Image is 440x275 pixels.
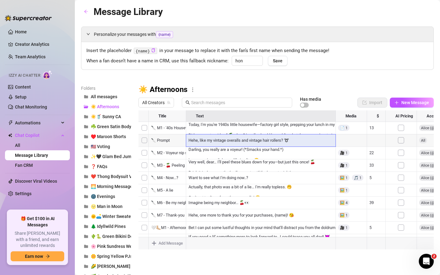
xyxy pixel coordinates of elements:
[25,254,43,259] span: Earn now
[84,154,88,159] span: folder
[91,194,115,199] span: 🌚 Evenings
[15,84,31,89] a: Content
[138,85,187,95] h3: ☀️ Afternoons
[84,204,88,209] span: folder
[81,201,131,211] button: 🌝 Man in Moon
[357,98,387,108] button: Import
[81,191,131,201] button: 🌚 Evenings
[84,124,88,129] span: folder
[84,164,88,169] span: folder
[84,224,88,229] span: folder
[15,179,57,184] a: Discover Viral Videos
[394,100,399,105] span: plus
[84,134,88,139] span: folder
[81,132,131,142] button: ♥️ Maroon Shorts
[15,118,59,128] span: Automations
[81,231,131,241] button: 🌵🐍 Green Bikini Desert Stagecoach
[8,120,13,125] span: thunderbolt
[190,87,196,93] span: more
[15,94,27,99] a: Setup
[156,31,173,38] span: {name}
[91,124,152,129] span: ☘️ Green Satin Bodysuit Nudes
[91,224,126,229] span: 🌲 Idyllwild Pines
[81,241,131,251] button: 🌸 Pink Sundress Welcome
[81,261,131,271] button: 🌽 [PERSON_NAME]
[15,191,31,196] a: Settings
[43,70,52,79] img: AI Chatter
[86,47,428,55] span: Insert the placeholder in your message to replace it with the fan’s first name when sending the m...
[84,194,88,199] span: folder
[91,204,123,209] span: 🌝 Man in Moon
[11,251,64,261] button: Earn nowarrow-right
[81,181,131,191] button: 🌅 Morning Messages
[81,221,131,231] button: 🌲 Idyllwild Pines
[91,94,117,99] span: All messages
[15,39,65,49] a: Creator Analytics
[142,98,170,107] span: All Creators
[91,174,136,179] span: ❤️ Thong Bodysuit Vid
[94,31,428,38] span: Personalize your messages with
[151,48,155,52] span: copy
[81,251,131,261] button: 🌼 Spring Yellow PJs
[84,254,88,258] span: folder
[167,101,171,104] span: team
[91,214,150,219] span: 🌞🛋️ Winter Sweater Sunbask
[91,164,107,169] span: ❓ FAQs
[81,152,131,162] button: ✨🖤 Glam Bed Jump
[81,162,131,171] button: ❓ FAQs
[84,244,88,248] span: folder
[91,144,110,149] span: 🇺🇸 Voting
[5,15,52,21] img: logo-BBDzfeDw.svg
[81,102,131,112] button: ☀️ Afternoons
[11,230,64,249] span: Share [PERSON_NAME] with a friend, and earn unlimited rewards
[84,114,88,119] span: folder
[81,85,131,92] article: Folders
[273,58,283,63] span: Save
[8,133,12,137] img: Chat Copilot
[81,92,131,102] button: All messages
[91,264,130,269] span: 🌽 [PERSON_NAME]
[91,234,165,239] span: 🌵🐍 Green Bikini Desert Stagecoach
[91,114,121,119] span: ☀️🥤 Sunny CA
[432,254,437,259] span: 2
[81,171,131,181] button: ❤️ Thong Bodysuit Vid
[15,54,46,59] a: Team Analytics
[81,122,131,132] button: ☘️ Green Satin Bodysuit Nudes
[86,32,90,36] span: expanded
[84,144,88,149] span: folder
[84,184,88,189] span: folder
[15,104,47,109] a: Chat Monitoring
[81,142,131,152] button: 🇺🇸 Voting
[191,99,288,106] input: Search messages
[91,254,132,259] span: 🌼 Spring Yellow PJs
[94,4,163,19] article: Message Library
[15,153,48,158] a: Message Library
[15,130,59,140] span: Chat Copilot
[81,112,131,122] button: ☀️🥤 Sunny CA
[300,97,321,101] article: Has media
[84,174,88,179] span: folder
[91,134,126,139] span: ♥️ Maroon Shorts
[86,57,229,65] span: When a fan doesn’t have a name in CRM, use this fallback nickname:
[186,100,190,105] span: search
[46,254,50,258] span: arrow-right
[134,48,157,54] code: {name}
[84,9,88,14] span: arrow-left
[81,211,131,221] button: 🌞🛋️ Winter Sweater Sunbask
[81,27,433,42] div: Personalize your messages with{name}
[91,184,135,189] span: 🌅 Morning Messages
[84,94,88,99] span: folder
[151,48,155,53] button: Click to Copy
[91,104,119,109] span: ☀️ Afternoons
[15,29,27,34] a: Home
[84,264,88,268] span: folder
[401,100,429,105] span: New Message
[9,73,40,79] span: Izzy AI Chatter
[84,214,88,219] span: folder
[15,143,20,148] a: All
[15,163,33,168] a: Fan CRM
[390,98,434,108] button: New Message
[419,254,434,269] iframe: Intercom live chat
[91,244,144,249] span: 🌸 Pink Sundress Welcome
[11,216,64,228] span: 🎁 Get $100 in AI Messages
